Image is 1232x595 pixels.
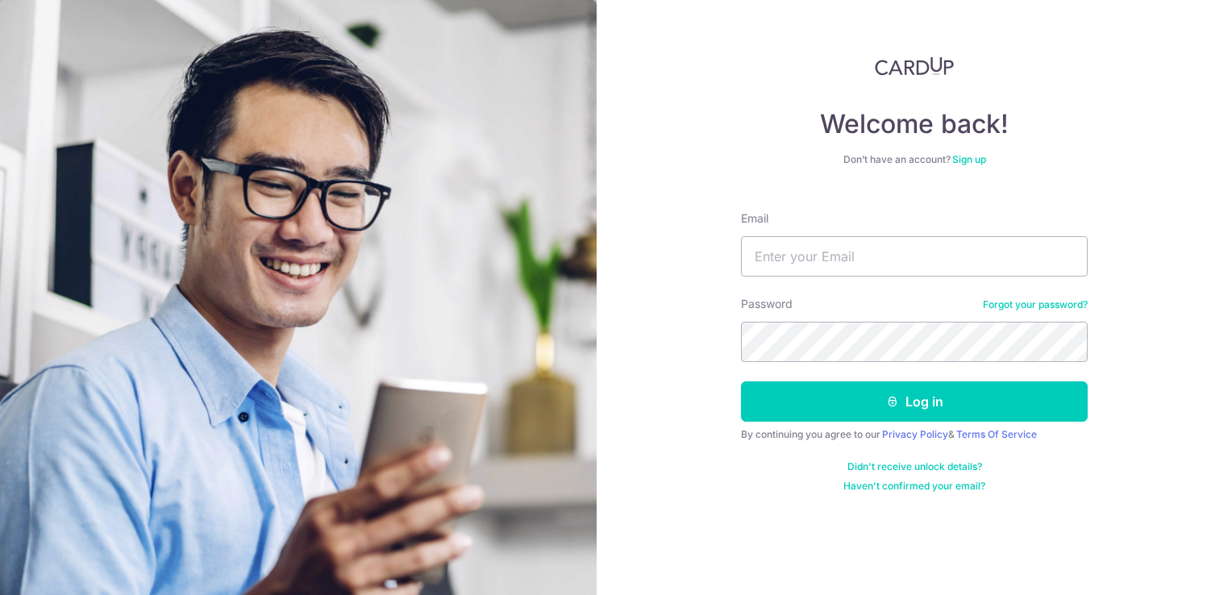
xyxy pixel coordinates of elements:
input: Enter your Email [741,236,1088,277]
button: Log in [741,381,1088,422]
div: Don’t have an account? [741,153,1088,166]
a: Privacy Policy [882,428,948,440]
label: Email [741,210,768,227]
div: By continuing you agree to our & [741,428,1088,441]
a: Haven't confirmed your email? [843,480,985,493]
a: Didn't receive unlock details? [847,460,982,473]
a: Terms Of Service [956,428,1037,440]
h4: Welcome back! [741,108,1088,140]
a: Sign up [952,153,986,165]
img: CardUp Logo [875,56,954,76]
label: Password [741,296,793,312]
a: Forgot your password? [983,298,1088,311]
